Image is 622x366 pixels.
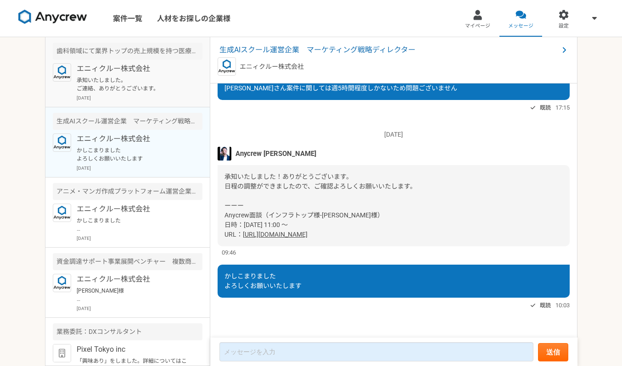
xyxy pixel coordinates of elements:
[77,165,202,172] p: [DATE]
[26,15,45,22] div: v 4.0.25
[218,130,570,139] p: [DATE]
[53,204,71,222] img: logo_text_blue_01.png
[224,65,457,92] span: ありがとうございます [PERSON_NAME]さん案件に関しては週5時間程度しかないため問題ございません
[53,183,202,200] div: アニメ・マンガ作成プラットフォーム運営企業 マーケティング・広報
[53,274,71,292] img: logo_text_blue_01.png
[53,63,71,82] img: logo_text_blue_01.png
[77,344,190,355] p: Pixel Tokyo inc
[77,63,190,74] p: エニィクルー株式会社
[508,22,533,30] span: メッセージ
[15,24,22,32] img: website_grey.svg
[77,204,190,215] p: エニィクルー株式会社
[540,102,551,113] span: 既読
[31,54,39,61] img: tab_domain_overview_orange.svg
[538,343,568,361] button: 送信
[53,253,202,270] div: 資金調達サポート事業展開ベンチャー 複数商材の商品企画・マーケティング業務
[540,300,551,311] span: 既読
[559,22,569,30] span: 設定
[53,344,71,362] img: default_org_logo-42cde973f59100197ec2c8e796e4974ac8490bb5b08a0eb061ff975e4574aa76.png
[224,272,302,289] span: かしこまりました よろしくお願いいたします
[77,274,190,285] p: エニィクルー株式会社
[240,62,304,72] p: エニィクルー株式会社
[15,15,22,22] img: logo_orange.svg
[53,113,202,130] div: 生成AIスクール運営企業 マーケティング戦略ディレクター
[18,10,87,24] img: 8DqYSo04kwAAAAASUVORK5CYII=
[106,55,148,61] div: キーワード流入
[77,94,202,101] p: [DATE]
[77,305,202,312] p: [DATE]
[53,323,202,340] div: 業務委託：DXコンサルタント
[77,146,190,163] p: かしこまりました よろしくお願いいたします
[224,173,416,238] span: 承知いたしました！ありがとうございます。 日程の調整ができましたので、ご確認よろしくお願いいたします。 ーーー Anycrew面談（インフラトップ様-[PERSON_NAME]様） 日時：[DA...
[41,55,77,61] div: ドメイン概要
[555,301,570,310] span: 10:03
[77,287,190,303] p: [PERSON_NAME]様 お世話になります 上記かしこまりました 引き続き何卒よろしくお願いいたします！
[77,133,190,144] p: エニィクルー株式会社
[77,76,190,93] p: 承知いたしました。 ご連絡、ありがとうございます。
[465,22,490,30] span: マイページ
[222,248,236,257] span: 09:46
[218,57,236,76] img: logo_text_blue_01.png
[96,54,104,61] img: tab_keywords_by_traffic_grey.svg
[53,133,71,152] img: logo_text_blue_01.png
[243,231,308,238] a: [URL][DOMAIN_NAME]
[235,149,316,159] span: Anycrew [PERSON_NAME]
[53,43,202,60] div: 歯科領域にて業界トップの売上規模を持つ医療法人 マーケティングアドバイザー
[77,235,202,242] p: [DATE]
[219,44,559,55] span: 生成AIスクール運営企業 マーケティング戦略ディレクター
[218,147,231,161] img: S__5267474.jpg
[77,216,190,233] p: かしこまりました 何卒よろしくお願いいたします
[24,24,106,32] div: ドメイン: [DOMAIN_NAME]
[555,103,570,112] span: 17:15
